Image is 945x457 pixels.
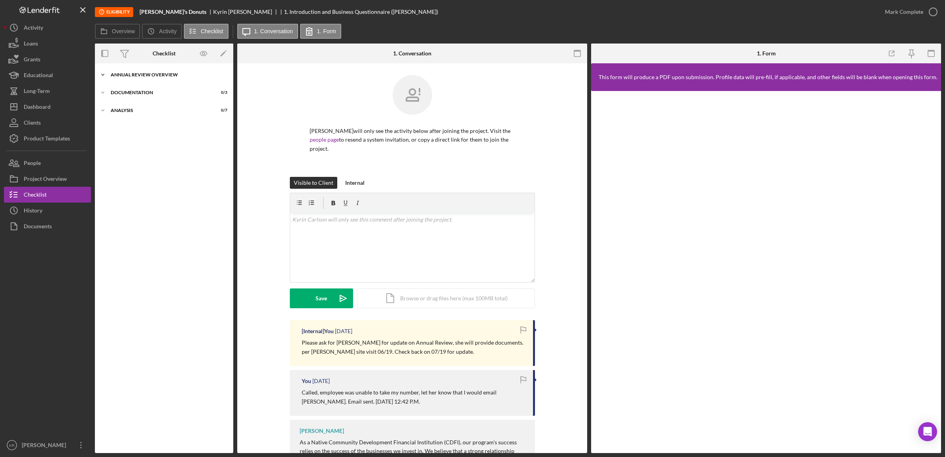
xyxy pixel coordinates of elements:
[290,177,337,189] button: Visible to Client
[9,443,14,448] text: KR
[302,328,334,334] div: [Internal] You
[316,288,327,308] div: Save
[254,28,293,34] label: 1. Conversation
[112,28,135,34] label: Overview
[140,9,206,15] b: [PERSON_NAME]'s Donuts
[153,50,176,57] div: Checklist
[302,388,525,406] p: Called, employee was unable to take my number, let her know that I would email [PERSON_NAME]. Ema...
[20,437,71,455] div: [PERSON_NAME]
[237,24,298,39] button: 1. Conversation
[599,99,934,445] iframe: Lenderfit form
[111,90,208,95] div: Documentation
[213,108,227,113] div: 0 / 7
[335,328,352,334] time: 2025-06-19 15:38
[302,338,525,356] p: Please ask for [PERSON_NAME] for update on Annual Review, she will provide documents. per [PERSON...
[757,50,776,57] div: 1. Form
[317,28,336,34] label: 1. Form
[159,28,176,34] label: Activity
[599,74,937,80] div: This form will produce a PDF upon submission. Profile data will pre-fill, if applicable, and othe...
[95,7,133,17] div: Eligibility
[310,127,515,153] p: [PERSON_NAME] will only see the activity below after joining the project. Visit the to resend a s...
[290,288,353,308] button: Save
[310,136,339,143] a: people page
[95,7,133,17] div: This stage is no longer available as part of the standard workflow for Small Business Annual Revi...
[184,24,229,39] button: Checklist
[142,24,181,39] button: Activity
[111,72,223,77] div: Annual Review Overview
[213,9,279,15] div: Kyrin [PERSON_NAME]
[312,378,330,384] time: 2025-05-27 20:44
[300,428,344,434] div: [PERSON_NAME]
[877,4,941,20] button: Mark Complete
[345,177,365,189] div: Internal
[111,108,208,113] div: Analysis
[393,50,431,57] div: 1. Conversation
[4,437,91,453] button: KR[PERSON_NAME]
[213,90,227,95] div: 0 / 3
[201,28,223,34] label: Checklist
[918,422,937,441] div: Open Intercom Messenger
[294,177,333,189] div: Visible to Client
[885,4,923,20] div: Mark Complete
[284,9,438,15] div: 1. Introduction and Business Questionnaire ([PERSON_NAME])
[341,177,369,189] button: Internal
[300,24,341,39] button: 1. Form
[95,24,140,39] button: Overview
[302,378,311,384] div: You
